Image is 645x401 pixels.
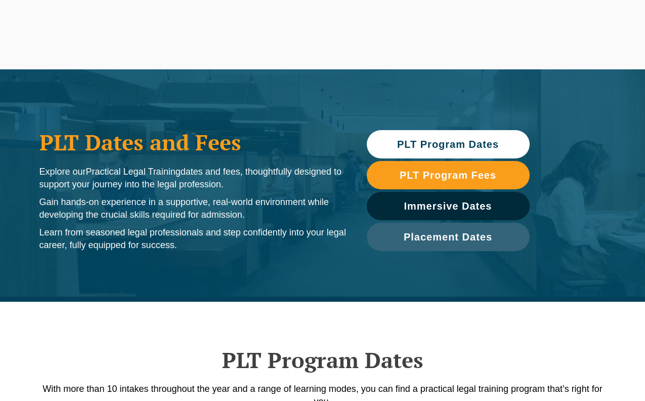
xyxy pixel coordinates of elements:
p: Explore our dates and fees, thoughtfully designed to support your journey into the legal profession. [39,166,347,191]
span: Practical Legal Training [86,167,181,177]
span: PLT Program Dates [397,139,499,149]
span: Immersive Dates [404,201,492,211]
a: PLT Program Dates [367,130,530,158]
a: Immersive Dates [367,192,530,220]
span: Placement Dates [404,232,492,242]
p: Gain hands-on experience in a supportive, real-world environment while developing the crucial ski... [39,196,347,221]
span: PLT Program Fees [400,170,496,180]
a: Placement Dates [367,223,530,251]
h1: PLT Dates and Fees [39,130,347,155]
h2: PLT Program Dates [34,347,611,373]
a: PLT Program Fees [367,161,530,189]
p: Learn from seasoned legal professionals and step confidently into your legal career, fully equipp... [39,226,347,252]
